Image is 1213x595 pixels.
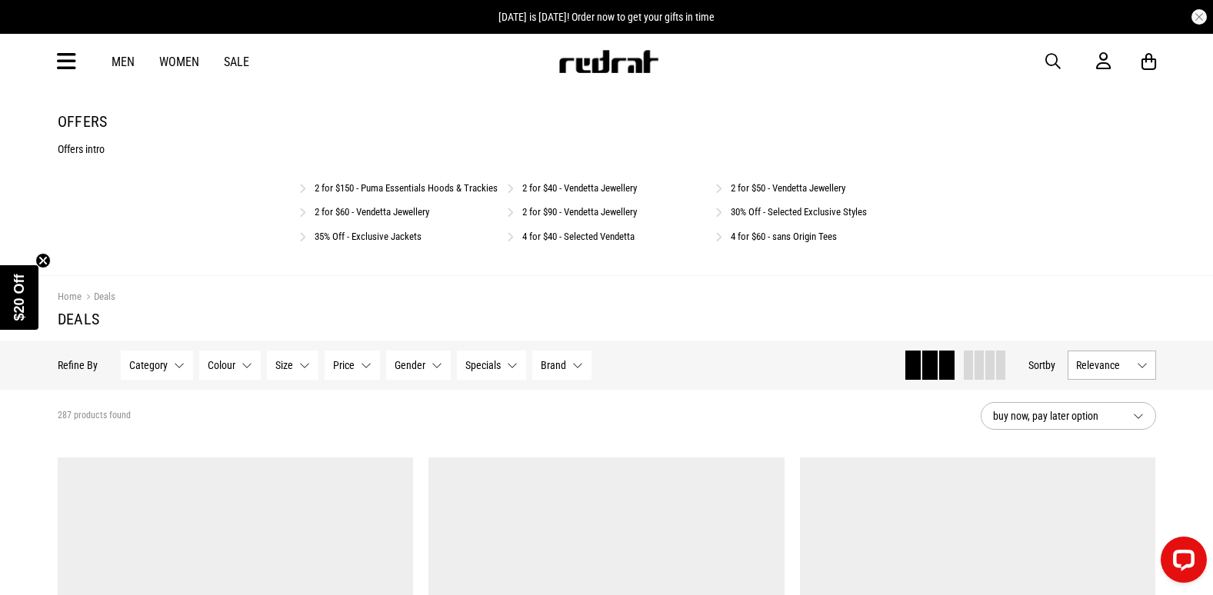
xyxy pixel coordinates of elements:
span: Size [275,359,293,371]
span: Category [129,359,168,371]
button: Gender [386,351,451,380]
button: Close teaser [35,253,51,268]
img: Redrat logo [558,50,659,73]
a: 2 for $60 - Vendetta Jewellery [315,206,429,218]
h1: Offers [58,112,1156,131]
button: Relevance [1068,351,1156,380]
a: 2 for $150 - Puma Essentials Hoods & Trackies [315,182,498,194]
span: Specials [465,359,501,371]
button: Size [267,351,318,380]
span: Relevance [1076,359,1131,371]
a: Home [58,291,82,302]
a: Women [159,55,199,69]
a: Sale [224,55,249,69]
span: Brand [541,359,566,371]
iframe: LiveChat chat widget [1148,530,1213,595]
span: by [1045,359,1055,371]
h1: Deals [58,310,1156,328]
a: 4 for $40 - Selected Vendetta [522,231,635,242]
span: 287 products found [58,410,131,422]
a: 2 for $50 - Vendetta Jewellery [731,182,845,194]
button: Brand [532,351,592,380]
a: Men [112,55,135,69]
p: Refine By [58,359,98,371]
a: 2 for $40 - Vendetta Jewellery [522,182,637,194]
button: Price [325,351,380,380]
a: 4 for $60 - sans Origin Tees [731,231,837,242]
a: 30% Off - Selected Exclusive Styles [731,206,867,218]
span: Price [333,359,355,371]
span: [DATE] is [DATE]! Order now to get your gifts in time [498,11,715,23]
a: 2 for $90 - Vendetta Jewellery [522,206,637,218]
button: Category [121,351,193,380]
button: Sortby [1028,356,1055,374]
button: Colour [199,351,261,380]
span: $20 Off [12,274,27,321]
span: Gender [395,359,425,371]
a: Deals [82,291,115,305]
button: Specials [457,351,526,380]
button: buy now, pay later option [981,402,1156,430]
a: 35% Off - Exclusive Jackets [315,231,422,242]
p: Offers intro [58,143,1156,155]
span: buy now, pay later option [993,407,1121,425]
span: Colour [208,359,235,371]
